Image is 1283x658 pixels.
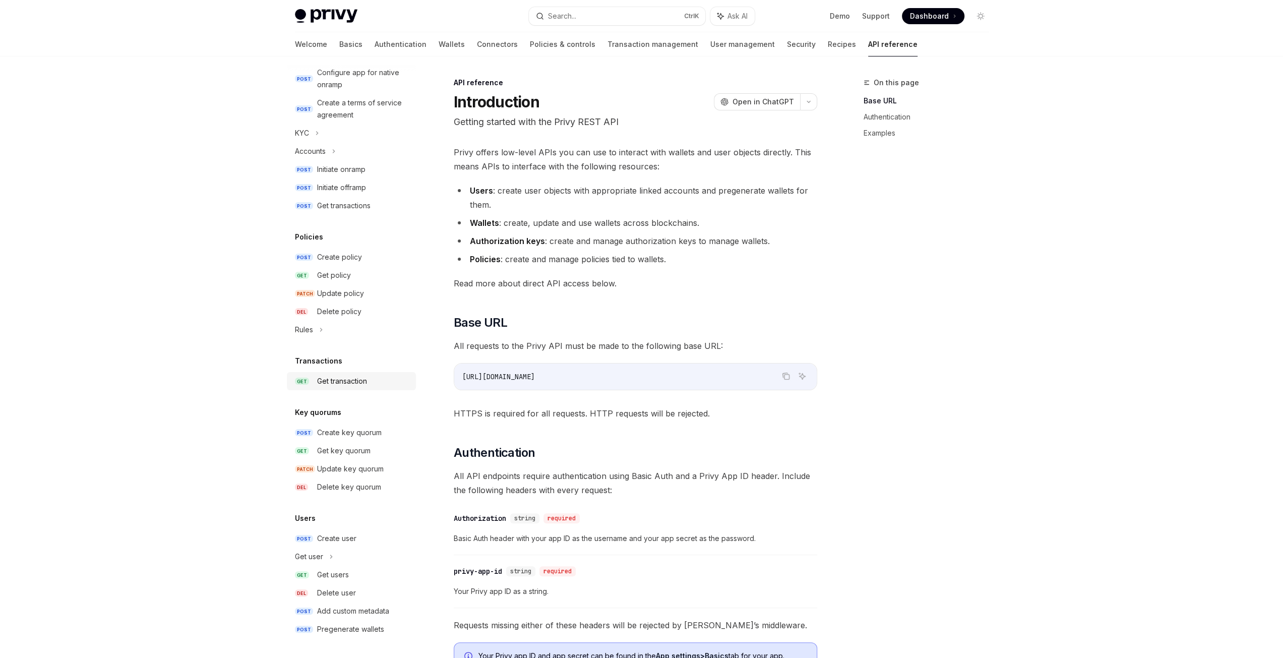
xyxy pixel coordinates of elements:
[287,620,416,638] a: POSTPregenerate wallets
[710,32,775,56] a: User management
[295,166,313,173] span: POST
[510,567,531,575] span: string
[295,272,309,279] span: GET
[530,32,595,56] a: Policies & controls
[454,618,817,632] span: Requests missing either of these headers will be rejected by [PERSON_NAME]’s middleware.
[295,9,357,23] img: light logo
[287,460,416,478] a: PATCHUpdate key quorum
[828,32,856,56] a: Recipes
[864,93,997,109] a: Base URL
[684,12,699,20] span: Ctrl K
[454,78,817,88] div: API reference
[287,424,416,442] a: POSTCreate key quorum
[287,372,416,390] a: GETGet transaction
[287,478,416,496] a: DELDelete key quorum
[874,77,919,89] span: On this page
[287,94,416,124] a: POSTCreate a terms of service agreement
[295,447,309,455] span: GET
[375,32,426,56] a: Authentication
[295,202,313,210] span: POST
[454,93,539,111] h1: Introduction
[477,32,518,56] a: Connectors
[317,287,364,300] div: Update policy
[317,306,361,318] div: Delete policy
[317,605,389,617] div: Add custom metadata
[295,608,313,615] span: POST
[287,303,416,321] a: DELDelete policy
[317,200,371,212] div: Get transactions
[470,218,499,228] strong: Wallets
[317,445,371,457] div: Get key quorum
[862,11,890,21] a: Support
[439,32,465,56] a: Wallets
[462,372,535,381] span: [URL][DOMAIN_NAME]
[787,32,816,56] a: Security
[287,602,416,620] a: POSTAdd custom metadata
[295,512,316,524] h5: Users
[317,463,384,475] div: Update key quorum
[710,7,755,25] button: Ask AI
[910,11,949,21] span: Dashboard
[287,178,416,197] a: POSTInitiate offramp
[317,587,356,599] div: Delete user
[454,339,817,353] span: All requests to the Privy API must be made to the following base URL:
[454,406,817,421] span: HTTPS is required for all requests. HTTP requests will be rejected.
[287,197,416,215] a: POSTGet transactions
[454,585,817,597] span: Your Privy app ID as a string.
[454,532,817,545] span: Basic Auth header with your app ID as the username and your app secret as the password.
[454,252,817,266] li: : create and manage policies tied to wallets.
[295,355,342,367] h5: Transactions
[295,32,327,56] a: Welcome
[295,184,313,192] span: POST
[287,64,416,94] a: POSTConfigure app for native onramp
[548,10,576,22] div: Search...
[796,370,809,383] button: Ask AI
[470,254,501,264] strong: Policies
[317,375,367,387] div: Get transaction
[295,290,315,297] span: PATCH
[454,145,817,173] span: Privy offers low-level APIs you can use to interact with wallets and user objects directly. This ...
[514,514,535,522] span: string
[454,513,506,523] div: Authorization
[714,93,800,110] button: Open in ChatGPT
[732,97,794,107] span: Open in ChatGPT
[339,32,362,56] a: Basics
[454,469,817,497] span: All API endpoints require authentication using Basic Auth and a Privy App ID header. Include the ...
[295,484,308,491] span: DEL
[454,566,502,576] div: privy-app-id
[295,127,309,139] div: KYC
[295,75,313,83] span: POST
[287,442,416,460] a: GETGet key quorum
[317,481,381,493] div: Delete key quorum
[727,11,748,21] span: Ask AI
[295,324,313,336] div: Rules
[295,254,313,261] span: POST
[607,32,698,56] a: Transaction management
[295,231,323,243] h5: Policies
[317,623,384,635] div: Pregenerate wallets
[287,160,416,178] a: POSTInitiate onramp
[295,378,309,385] span: GET
[470,186,493,196] strong: Users
[317,97,410,121] div: Create a terms of service agreement
[287,248,416,266] a: POSTCreate policy
[317,67,410,91] div: Configure app for native onramp
[287,584,416,602] a: DELDelete user
[454,115,817,129] p: Getting started with the Privy REST API
[454,315,507,331] span: Base URL
[868,32,918,56] a: API reference
[295,571,309,579] span: GET
[529,7,705,25] button: Search...CtrlK
[295,465,315,473] span: PATCH
[287,529,416,548] a: POSTCreate user
[543,513,580,523] div: required
[972,8,989,24] button: Toggle dark mode
[295,626,313,633] span: POST
[317,163,365,175] div: Initiate onramp
[295,551,323,563] div: Get user
[317,427,382,439] div: Create key quorum
[317,269,351,281] div: Get policy
[317,569,349,581] div: Get users
[295,406,341,418] h5: Key quorums
[454,234,817,248] li: : create and manage authorization keys to manage wallets.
